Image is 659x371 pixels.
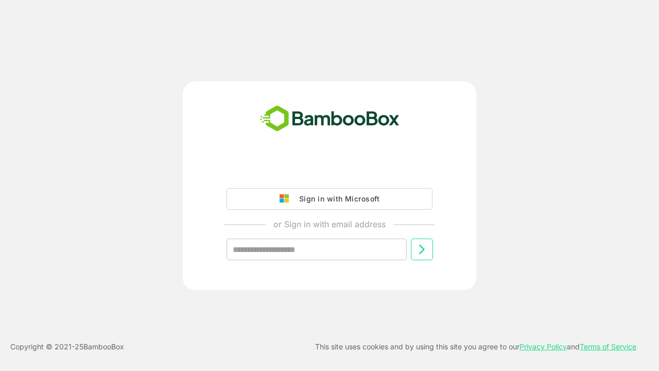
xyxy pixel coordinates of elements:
p: or Sign in with email address [273,218,386,230]
a: Terms of Service [580,342,636,351]
iframe: Sign in with Google Button [221,159,438,182]
div: Sign in with Microsoft [294,192,379,206]
img: bamboobox [254,102,405,136]
p: This site uses cookies and by using this site you agree to our and [315,341,636,353]
img: google [280,194,294,204]
a: Privacy Policy [519,342,567,351]
button: Sign in with Microsoft [227,188,432,210]
p: Copyright © 2021- 25 BambooBox [10,341,124,353]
